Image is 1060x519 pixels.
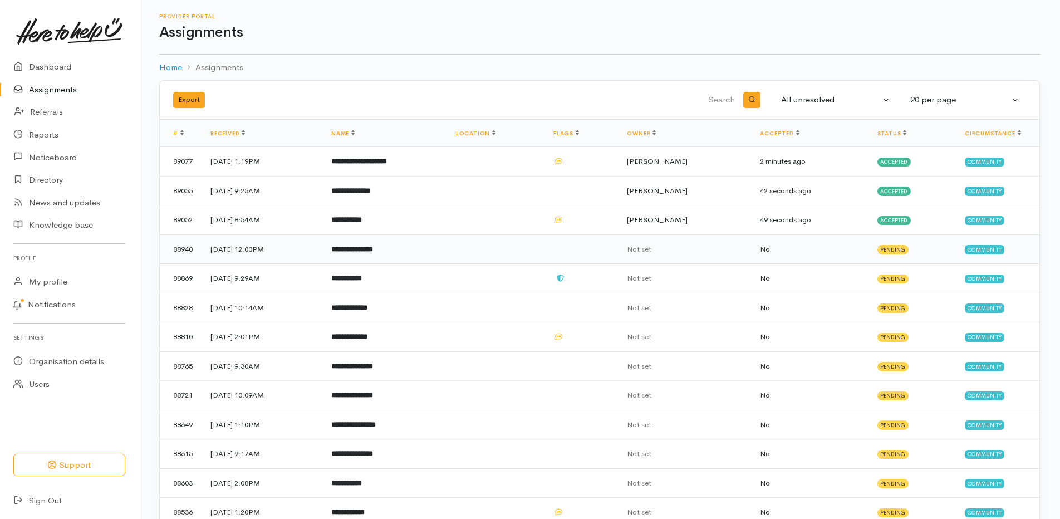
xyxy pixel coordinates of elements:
a: Received [210,130,245,137]
span: Community [965,508,1004,517]
td: [DATE] 9:30AM [202,351,322,381]
span: [PERSON_NAME] [627,156,688,166]
a: Location [456,130,495,137]
h6: Profile [13,251,125,266]
a: Accepted [760,130,799,137]
td: 89055 [160,176,202,205]
a: Status [877,130,907,137]
span: Pending [877,420,909,429]
span: No [760,361,770,371]
a: Home [159,61,182,74]
span: Not set [627,390,651,400]
span: Accepted [877,216,911,225]
nav: breadcrumb [159,55,1040,81]
td: 88810 [160,322,202,352]
span: Pending [877,275,909,283]
span: Community [965,479,1004,488]
span: No [760,273,770,283]
span: Community [965,187,1004,195]
td: [DATE] 1:19PM [202,147,322,177]
span: Community [965,275,1004,283]
h1: Assignments [159,25,1040,41]
span: Pending [877,508,909,517]
td: [DATE] 10:14AM [202,293,322,322]
span: Community [965,303,1004,312]
span: No [760,420,770,429]
span: Accepted [877,158,911,167]
td: 88765 [160,351,202,381]
button: All unresolved [774,89,897,111]
a: Owner [627,130,656,137]
span: Accepted [877,187,911,195]
td: 88721 [160,381,202,410]
td: 88869 [160,264,202,293]
td: [DATE] 8:54AM [202,205,322,235]
td: [DATE] 9:17AM [202,439,322,469]
div: All unresolved [781,94,880,106]
span: Pending [877,303,909,312]
span: No [760,507,770,517]
button: Support [13,454,125,477]
td: 88603 [160,468,202,498]
a: Flags [553,130,579,137]
span: Community [965,158,1004,167]
span: Pending [877,245,909,254]
td: [DATE] 9:29AM [202,264,322,293]
span: Pending [877,391,909,400]
td: [DATE] 2:01PM [202,322,322,352]
span: No [760,449,770,458]
span: No [760,244,770,254]
span: Pending [877,479,909,488]
span: Community [965,391,1004,400]
a: Name [331,130,355,137]
td: [DATE] 1:10PM [202,410,322,439]
span: Not set [627,361,651,371]
input: Search [474,87,737,114]
span: Not set [627,420,651,429]
time: 42 seconds ago [760,186,811,195]
span: No [760,332,770,341]
td: 88940 [160,234,202,264]
td: 88615 [160,439,202,469]
span: Community [965,362,1004,371]
button: Export [173,92,205,108]
td: [DATE] 9:25AM [202,176,322,205]
span: [PERSON_NAME] [627,215,688,224]
a: Circumstance [965,130,1021,137]
span: No [760,303,770,312]
span: Community [965,450,1004,459]
button: 20 per page [904,89,1026,111]
span: Not set [627,244,651,254]
span: Community [965,216,1004,225]
a: # [173,130,184,137]
span: Community [965,245,1004,254]
span: Not set [627,507,651,517]
li: Assignments [182,61,243,74]
time: 2 minutes ago [760,156,806,166]
span: Not set [627,478,651,488]
td: 88828 [160,293,202,322]
td: [DATE] 12:00PM [202,234,322,264]
span: No [760,390,770,400]
span: Not set [627,449,651,458]
span: Not set [627,273,651,283]
time: 49 seconds ago [760,215,811,224]
div: 20 per page [910,94,1009,106]
span: [PERSON_NAME] [627,186,688,195]
h6: Settings [13,330,125,345]
h6: Provider Portal [159,13,1040,19]
td: [DATE] 2:08PM [202,468,322,498]
td: 89052 [160,205,202,235]
span: No [760,478,770,488]
span: Community [965,420,1004,429]
span: Pending [877,362,909,371]
td: 88649 [160,410,202,439]
td: [DATE] 10:09AM [202,381,322,410]
td: 89077 [160,147,202,177]
span: Not set [627,332,651,341]
span: Pending [877,450,909,459]
span: Community [965,333,1004,342]
span: Pending [877,333,909,342]
span: Not set [627,303,651,312]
